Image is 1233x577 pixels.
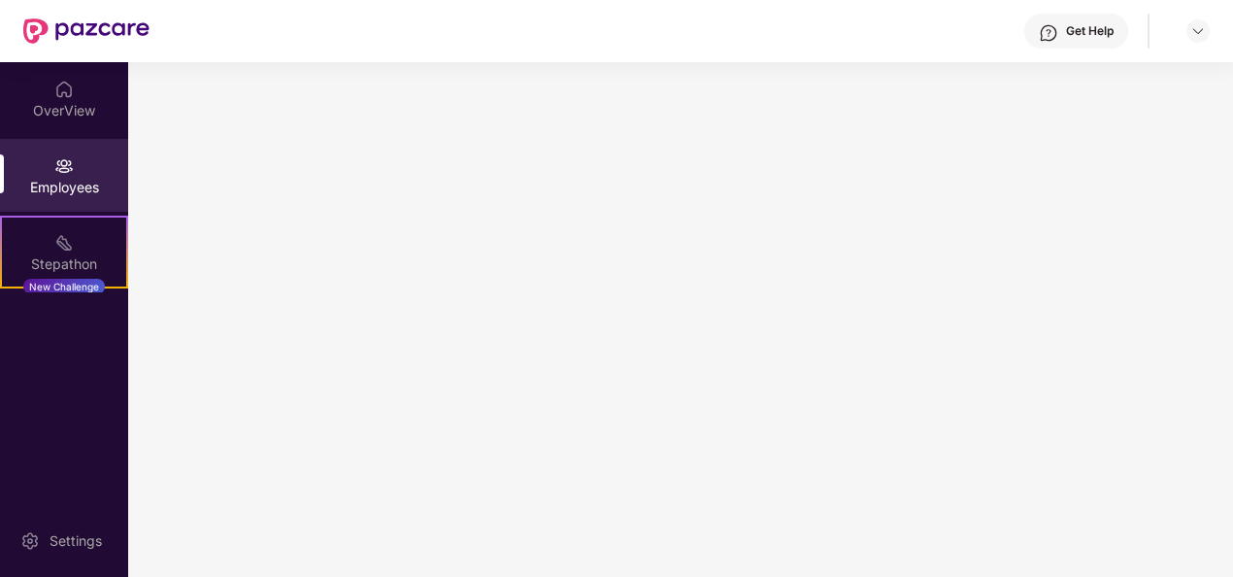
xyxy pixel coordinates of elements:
[23,279,105,294] div: New Challenge
[1066,23,1114,39] div: Get Help
[54,80,74,99] img: svg+xml;base64,PHN2ZyBpZD0iSG9tZSIgeG1sbnM9Imh0dHA6Ly93d3cudzMub3JnLzIwMDAvc3ZnIiB3aWR0aD0iMjAiIG...
[20,531,40,551] img: svg+xml;base64,PHN2ZyBpZD0iU2V0dGluZy0yMHgyMCIgeG1sbnM9Imh0dHA6Ly93d3cudzMub3JnLzIwMDAvc3ZnIiB3aW...
[54,156,74,176] img: svg+xml;base64,PHN2ZyBpZD0iRW1wbG95ZWVzIiB4bWxucz0iaHR0cDovL3d3dy53My5vcmcvMjAwMC9zdmciIHdpZHRoPS...
[1039,23,1058,43] img: svg+xml;base64,PHN2ZyBpZD0iSGVscC0zMngzMiIgeG1sbnM9Imh0dHA6Ly93d3cudzMub3JnLzIwMDAvc3ZnIiB3aWR0aD...
[1190,23,1206,39] img: svg+xml;base64,PHN2ZyBpZD0iRHJvcGRvd24tMzJ4MzIiIHhtbG5zPSJodHRwOi8vd3d3LnczLm9yZy8yMDAwL3N2ZyIgd2...
[2,255,126,274] div: Stepathon
[23,18,150,44] img: New Pazcare Logo
[54,233,74,253] img: svg+xml;base64,PHN2ZyB4bWxucz0iaHR0cDovL3d3dy53My5vcmcvMjAwMC9zdmciIHdpZHRoPSIyMSIgaGVpZ2h0PSIyMC...
[44,531,108,551] div: Settings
